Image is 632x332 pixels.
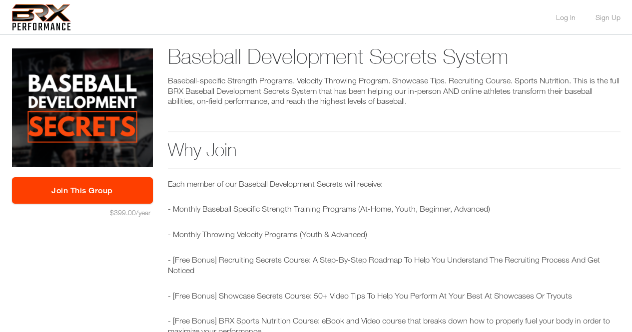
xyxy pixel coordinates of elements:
[596,14,621,21] a: Sign Up
[168,204,621,214] p: - Monthly Baseball Specific Strength Training Programs (At-Home, Youth, Beginner, Advanced)
[110,208,150,217] span: $399.00/year
[12,48,153,167] img: ios_large.png
[168,75,621,106] p: Baseball-specific Strength Programs. Velocity Throwing Program. Showcase Tips. Recruiting Course....
[168,179,621,189] p: Each member of our Baseball Development Secrets will receive:
[12,177,153,204] a: Join This Group
[168,131,621,168] h2: Why Join
[168,229,621,240] p: - Monthly Throwing Velocity Programs (Youth & Advanced)
[168,291,621,301] p: - [Free Bonus] Showcase Secrets Course: 50+ Video Tips To Help You Perform At Your Best At Showca...
[168,42,543,71] h1: Baseball Development Secrets System
[168,255,621,276] p: - [Free Bonus] Recruiting Secrets Course: A Step-By-Step Roadmap To Help You Understand The Recru...
[556,14,576,21] a: Log In
[12,4,71,30] img: 6f7da32581c89ca25d665dc3aae533e4f14fe3ef_original.svg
